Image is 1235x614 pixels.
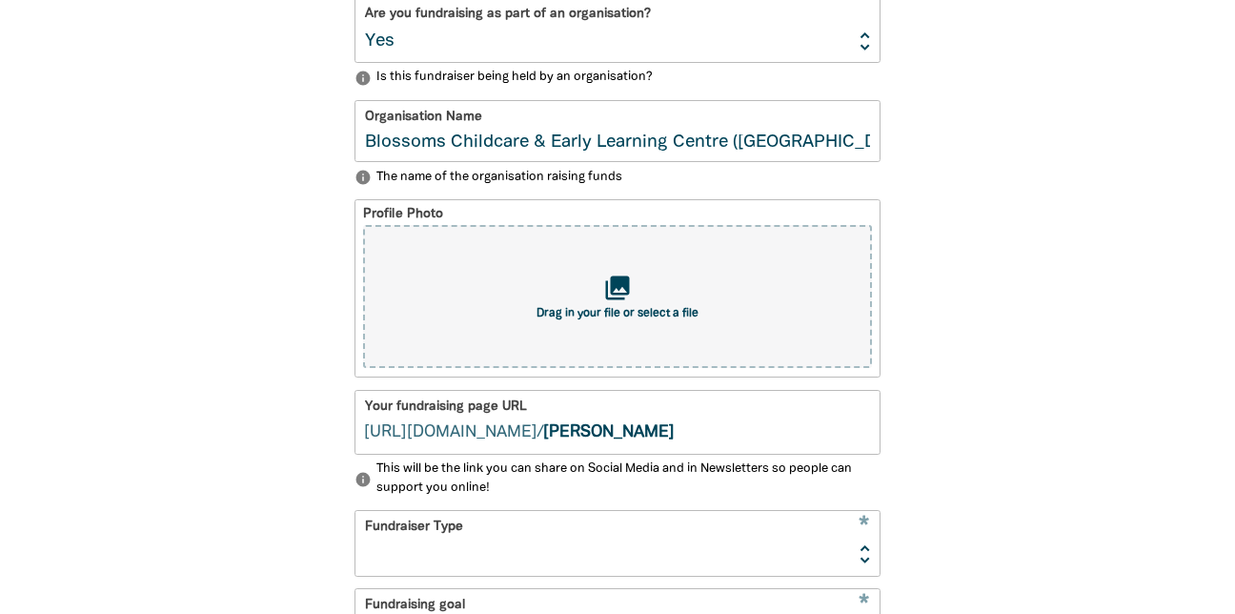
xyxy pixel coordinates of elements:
[354,471,372,488] i: info
[537,308,698,319] span: Drag in your file or select a file
[354,169,372,186] i: info
[355,391,880,454] div: fundraising.ilf.org.au/hannah-lee
[354,70,372,87] i: info
[354,169,881,188] p: The name of the organisation raising funds
[603,274,632,302] i: collections
[355,391,543,454] span: /
[354,460,881,498] p: This will be the link you can share on Social Media and in Newsletters so people can support you ...
[364,421,537,444] span: [DOMAIN_NAME][URL]
[354,69,881,88] p: Is this fundraiser being held by an organisation?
